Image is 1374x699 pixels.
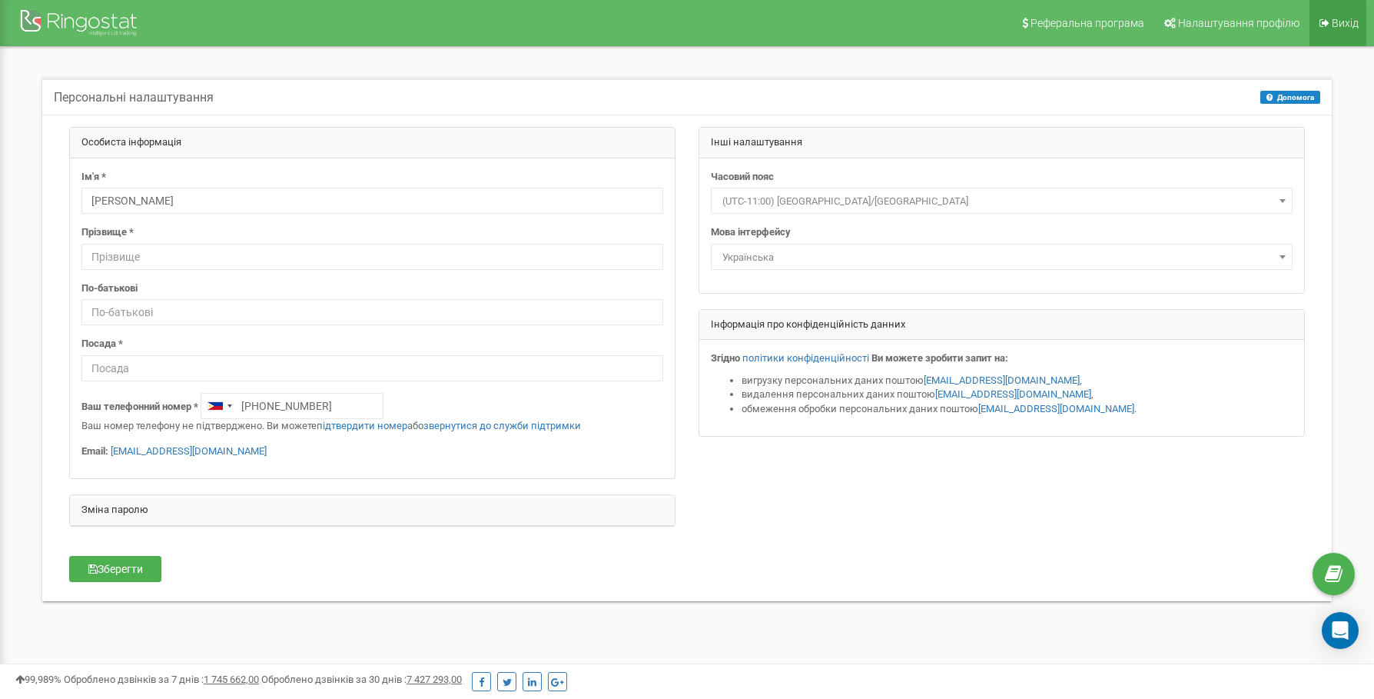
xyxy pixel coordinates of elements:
[1030,17,1144,29] span: Реферальна програма
[54,91,214,105] h5: Персональні налаштування
[81,225,134,240] label: Прізвище *
[81,419,663,434] p: Ваш номер телефону не підтверджено. Ви можете або
[81,188,663,214] input: Ім'я
[742,402,1293,417] li: обмеження обробки персональних даних поштою .
[699,310,1304,341] div: Інформація про конфіденційність данних
[81,400,198,414] label: Ваш телефонний номер *
[423,420,581,431] a: звернутися до служби підтримки
[70,495,675,526] div: Зміна паролю
[711,188,1293,214] span: (UTC-11:00) Pacific/Midway
[924,374,1080,386] a: [EMAIL_ADDRESS][DOMAIN_NAME]
[742,352,869,364] a: політики конфіденційності
[15,674,61,685] span: 99,989%
[111,445,267,457] a: [EMAIL_ADDRESS][DOMAIN_NAME]
[201,393,383,419] input: +1-800-555-55-55
[81,170,106,185] label: Ім'я *
[1260,91,1320,104] button: Допомога
[711,170,774,185] label: Часовий пояс
[978,403,1134,414] a: [EMAIL_ADDRESS][DOMAIN_NAME]
[204,674,259,685] u: 1 745 662,00
[70,128,675,158] div: Особиста інформація
[716,247,1287,268] span: Українська
[69,556,161,582] button: Зберегти
[81,244,663,270] input: Прізвище
[711,244,1293,270] span: Українська
[81,337,123,351] label: Посада *
[317,420,407,431] a: підтвердити номер
[716,191,1287,212] span: (UTC-11:00) Pacific/Midway
[81,355,663,381] input: Посада
[871,352,1008,364] strong: Ви можете зробити запит на:
[1332,17,1359,29] span: Вихід
[711,225,791,240] label: Мова інтерфейсу
[64,674,259,685] span: Оброблено дзвінків за 7 днів :
[699,128,1304,158] div: Інші налаштування
[81,299,663,325] input: По-батькові
[1178,17,1299,29] span: Налаштування профілю
[81,445,108,457] strong: Email:
[261,674,462,685] span: Оброблено дзвінків за 30 днів :
[742,374,1293,388] li: вигрузку персональних даних поштою ,
[81,281,138,296] label: По-батькові
[1322,612,1359,649] div: Open Intercom Messenger
[742,388,1293,402] li: видалення персональних даних поштою ,
[935,388,1091,400] a: [EMAIL_ADDRESS][DOMAIN_NAME]
[201,394,237,418] div: Telephone country code
[407,674,462,685] u: 7 427 293,00
[711,352,740,364] strong: Згідно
